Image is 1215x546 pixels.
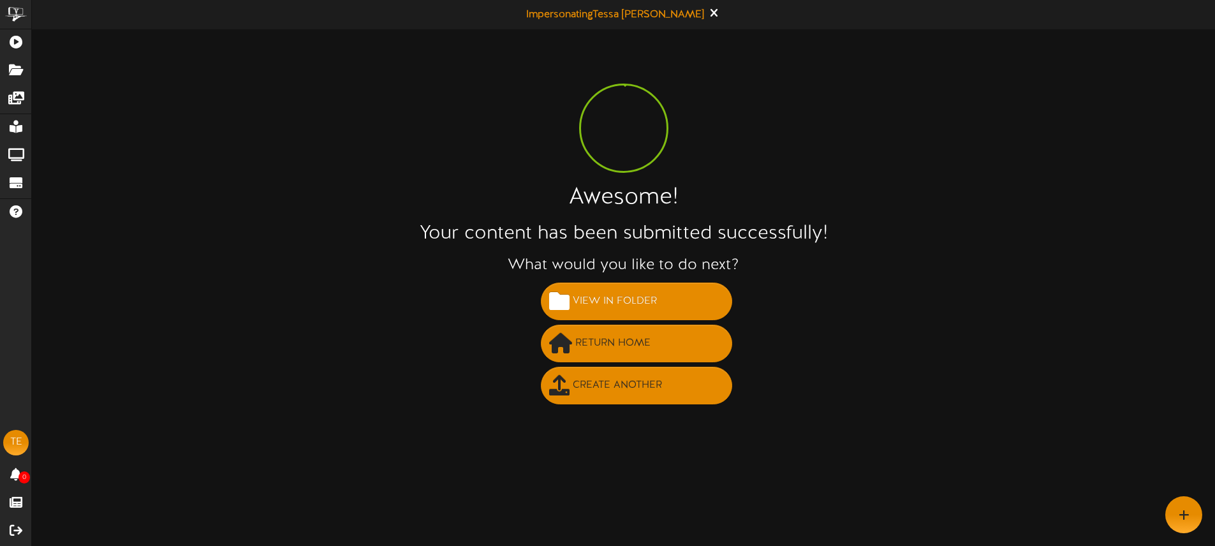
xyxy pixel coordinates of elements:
[570,291,660,312] span: View in Folder
[18,471,30,483] span: 0
[3,430,29,455] div: TE
[541,283,732,320] button: View in Folder
[570,375,665,396] span: Create Another
[541,367,732,404] button: Create Another
[32,257,1215,274] h3: What would you like to do next?
[32,223,1215,244] h2: Your content has been submitted successfully!
[541,325,732,362] button: Return Home
[572,333,654,354] span: Return Home
[32,186,1215,211] h1: Awesome!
